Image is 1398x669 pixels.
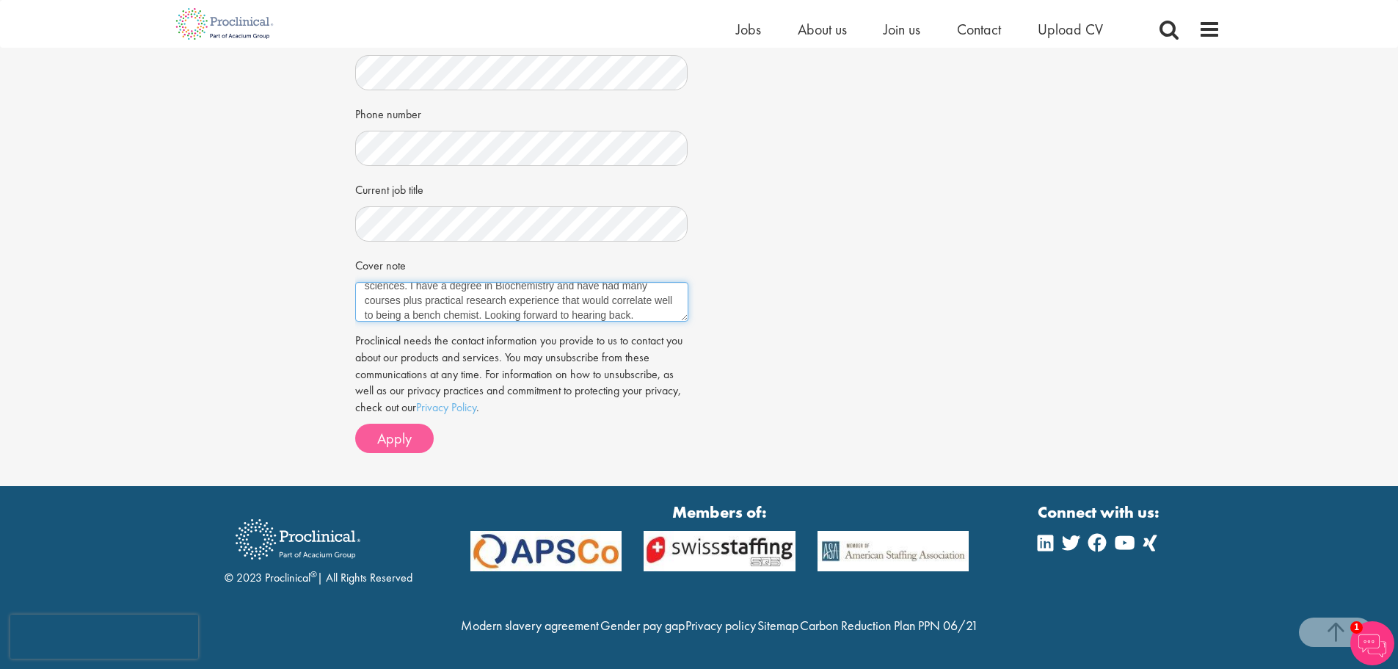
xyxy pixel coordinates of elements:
[1038,501,1162,524] strong: Connect with us:
[1038,20,1103,39] a: Upload CV
[798,20,847,39] a: About us
[355,253,406,275] label: Cover note
[355,177,423,199] label: Current job title
[1350,621,1394,665] img: Chatbot
[957,20,1001,39] a: Contact
[884,20,920,39] a: Join us
[459,531,633,571] img: APSCo
[10,615,198,659] iframe: reCAPTCHA
[600,617,685,634] a: Gender pay gap
[1350,621,1363,634] span: 1
[355,101,421,123] label: Phone number
[461,617,599,634] a: Modern slavery agreement
[633,531,807,571] img: APSCo
[416,399,476,415] a: Privacy Policy
[757,617,798,634] a: Sitemap
[355,333,688,416] p: Proclinical needs the contact information you provide to us to contact you about our products and...
[807,531,980,571] img: APSCo
[355,424,434,453] button: Apply
[377,429,412,448] span: Apply
[470,501,969,524] strong: Members of:
[685,617,756,634] a: Privacy policy
[736,20,761,39] a: Jobs
[225,508,412,587] div: © 2023 Proclinical | All Rights Reserved
[225,509,371,570] img: Proclinical Recruitment
[310,568,317,580] sup: ®
[800,617,978,634] a: Carbon Reduction Plan PPN 06/21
